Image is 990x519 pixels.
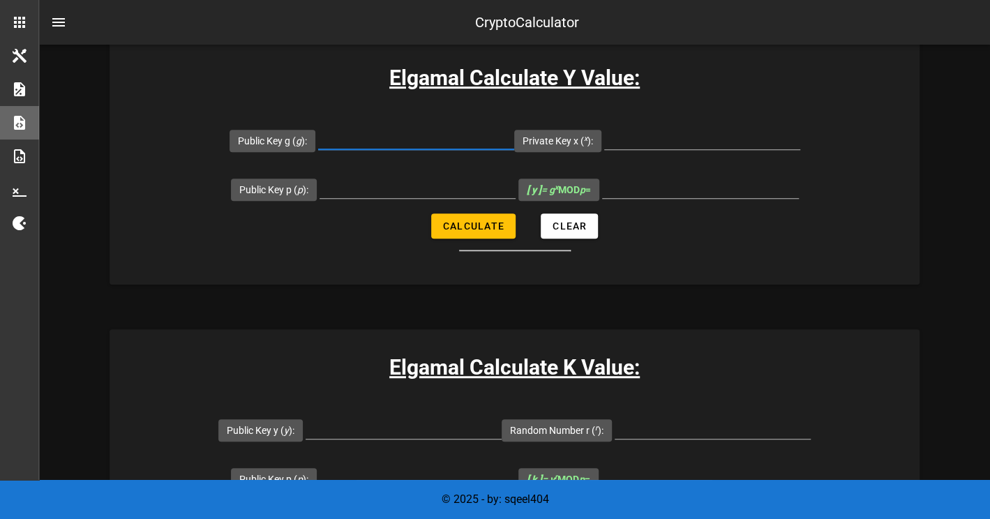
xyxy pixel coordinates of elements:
[595,423,598,433] sup: r
[42,6,75,39] button: nav-menu-toggle
[110,62,920,93] h3: Elgamal Calculate Y Value:
[523,134,593,148] label: Private Key x ( ):
[527,184,541,195] b: [ y ]
[297,184,303,195] i: p
[431,213,516,239] button: Calculate
[475,12,579,33] div: CryptoCalculator
[552,220,587,232] span: Clear
[442,220,504,232] span: Calculate
[284,425,289,436] i: y
[584,134,587,143] sup: x
[238,134,307,148] label: Public Key g ( ):
[527,474,557,485] i: = y
[579,474,585,485] i: p
[227,423,294,437] label: Public Key y ( ):
[555,183,558,192] sup: x
[527,474,542,485] b: [ k ]
[527,184,558,195] i: = g
[527,474,590,485] span: MOD =
[296,135,301,146] i: g
[239,183,308,197] label: Public Key p ( ):
[297,474,303,485] i: p
[110,352,920,383] h3: Elgamal Calculate K Value:
[239,472,308,486] label: Public Key p ( ):
[580,184,585,195] i: p
[555,472,557,481] sup: r
[527,184,591,195] span: MOD =
[442,492,549,506] span: © 2025 - by: sqeel404
[510,423,603,437] label: Random Number r ( ):
[541,213,598,239] button: Clear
